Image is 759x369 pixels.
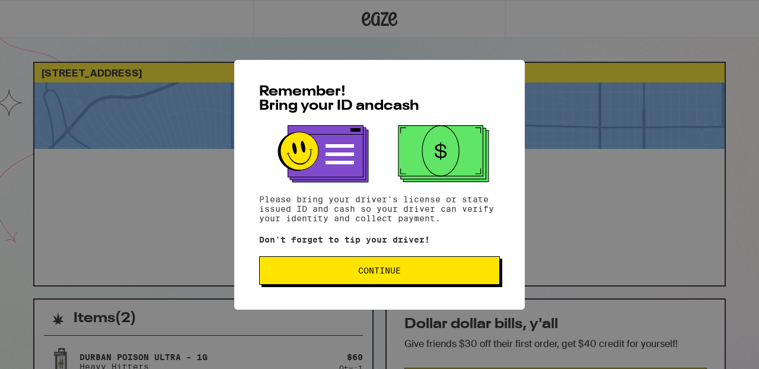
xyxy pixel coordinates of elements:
[259,256,500,285] button: Continue
[259,195,500,223] p: Please bring your driver's license or state issued ID and cash so your driver can verify your ide...
[259,85,419,113] span: Remember! Bring your ID and cash
[259,235,500,244] p: Don't forget to tip your driver!
[358,266,401,275] span: Continue
[7,8,85,18] span: Hi. Need any help?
